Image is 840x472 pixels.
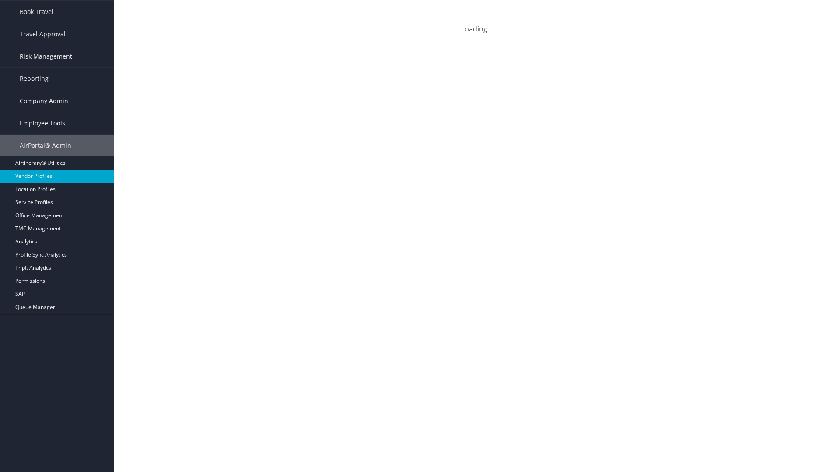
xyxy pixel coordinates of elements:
span: Employee Tools [20,112,65,134]
span: Risk Management [20,45,72,67]
div: Loading... [122,13,831,34]
span: Reporting [20,68,49,90]
span: Book Travel [20,1,53,23]
span: Travel Approval [20,23,66,45]
span: Company Admin [20,90,68,112]
span: AirPortal® Admin [20,135,71,156]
